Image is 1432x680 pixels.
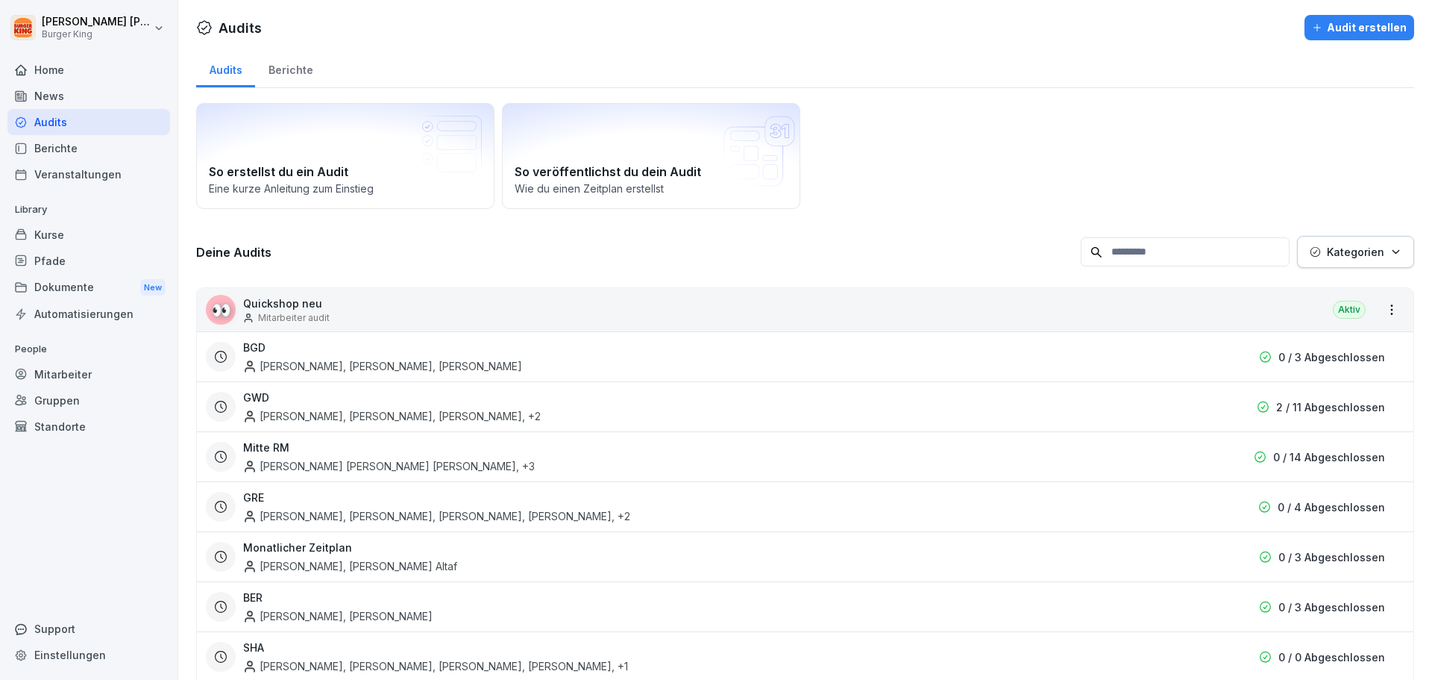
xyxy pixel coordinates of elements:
[1327,244,1384,260] p: Kategorien
[1278,649,1385,665] p: 0 / 0 Abgeschlossen
[196,103,494,209] a: So erstellst du ein AuditEine kurze Anleitung zum Einstieg
[1273,449,1385,465] p: 0 / 14 Abgeschlossen
[206,295,236,325] div: 👀
[1278,349,1385,365] p: 0 / 3 Abgeschlossen
[515,163,788,181] h2: So veröffentlichst du dein Audit
[1304,15,1414,40] button: Audit erstellen
[243,640,264,655] h3: SHA
[243,658,628,674] div: [PERSON_NAME], [PERSON_NAME], [PERSON_NAME], [PERSON_NAME] , +1
[243,408,541,424] div: [PERSON_NAME], [PERSON_NAME], [PERSON_NAME] , +2
[243,490,264,505] h3: GRE
[7,135,170,161] a: Berichte
[7,616,170,642] div: Support
[7,642,170,668] a: Einstellungen
[258,311,330,325] p: Mitarbeiter audit
[243,390,269,405] h3: GWD
[140,279,166,296] div: New
[7,83,170,109] a: News
[209,163,482,181] h2: So erstellst du ein Audit
[243,508,630,524] div: [PERSON_NAME], [PERSON_NAME], [PERSON_NAME], [PERSON_NAME] , +2
[1297,236,1414,268] button: Kategorien
[243,358,522,374] div: [PERSON_NAME], [PERSON_NAME], [PERSON_NAME]
[515,181,788,196] p: Wie du einen Zeitplan erstellst
[42,16,151,28] p: [PERSON_NAME] [PERSON_NAME]
[7,161,170,187] a: Veranstaltungen
[42,29,151,40] p: Burger King
[196,244,1073,261] h3: Deine Audits
[196,49,255,87] a: Audits
[243,608,433,624] div: [PERSON_NAME], [PERSON_NAME]
[7,387,170,414] a: Gruppen
[1278,549,1385,565] p: 0 / 3 Abgeschlossen
[1278,499,1385,515] p: 0 / 4 Abgeschlossen
[7,274,170,302] div: Dokumente
[7,109,170,135] a: Audits
[1333,301,1366,319] div: Aktiv
[7,301,170,327] a: Automatisierungen
[7,361,170,387] a: Mitarbeiter
[7,198,170,222] p: Library
[243,590,263,605] h3: BER
[243,540,352,555] h3: Monatlicher Zeitplan
[7,222,170,248] a: Kurse
[7,274,170,302] a: DokumenteNew
[219,18,262,38] h1: Audits
[1276,399,1385,415] p: 2 / 11 Abgeschlossen
[243,440,289,455] h3: Mitte RM
[7,414,170,440] a: Standorte
[7,248,170,274] a: Pfade
[1278,599,1385,615] p: 0 / 3 Abgeschlossen
[502,103,800,209] a: So veröffentlichst du dein AuditWie du einen Zeitplan erstellst
[7,337,170,361] p: People
[243,458,535,474] div: [PERSON_NAME] [PERSON_NAME] [PERSON_NAME] , +3
[209,181,482,196] p: Eine kurze Anleitung zum Einstieg
[243,340,266,355] h3: BGD
[255,49,326,87] a: Berichte
[243,296,330,311] p: Quickshop neu
[1312,19,1407,36] div: Audit erstellen
[7,57,170,83] a: Home
[243,558,457,574] div: [PERSON_NAME], [PERSON_NAME] Altaf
